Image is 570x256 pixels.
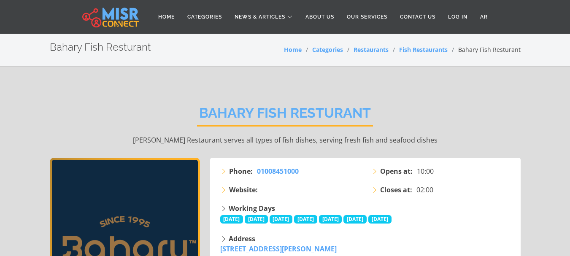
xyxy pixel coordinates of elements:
[448,45,521,54] li: Bahary Fish Resturant
[220,244,337,253] a: [STREET_ADDRESS][PERSON_NAME]
[50,135,521,145] p: [PERSON_NAME] Restaurant serves all types of fish dishes, serving fresh fish and seafood dishes
[294,215,317,224] span: [DATE]
[197,105,373,127] h2: Bahary Fish Resturant
[229,166,253,176] strong: Phone:
[299,9,340,25] a: About Us
[442,9,474,25] a: Log in
[416,185,433,195] span: 02:00
[228,9,299,25] a: News & Articles
[380,166,413,176] strong: Opens at:
[399,46,448,54] a: Fish Restaurants
[394,9,442,25] a: Contact Us
[312,46,343,54] a: Categories
[229,204,275,213] strong: Working Days
[270,215,293,224] span: [DATE]
[319,215,342,224] span: [DATE]
[354,46,389,54] a: Restaurants
[257,166,299,176] a: 01008451000
[50,41,151,54] h2: Bahary Fish Resturant
[82,6,139,27] img: main.misr_connect
[380,185,412,195] strong: Closes at:
[368,215,392,224] span: [DATE]
[152,9,181,25] a: Home
[417,166,434,176] span: 10:00
[343,215,367,224] span: [DATE]
[235,13,285,21] span: News & Articles
[284,46,302,54] a: Home
[245,215,268,224] span: [DATE]
[340,9,394,25] a: Our Services
[220,215,243,224] span: [DATE]
[474,9,494,25] a: AR
[229,234,255,243] strong: Address
[229,185,258,195] strong: Website:
[257,167,299,176] span: 01008451000
[181,9,228,25] a: Categories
